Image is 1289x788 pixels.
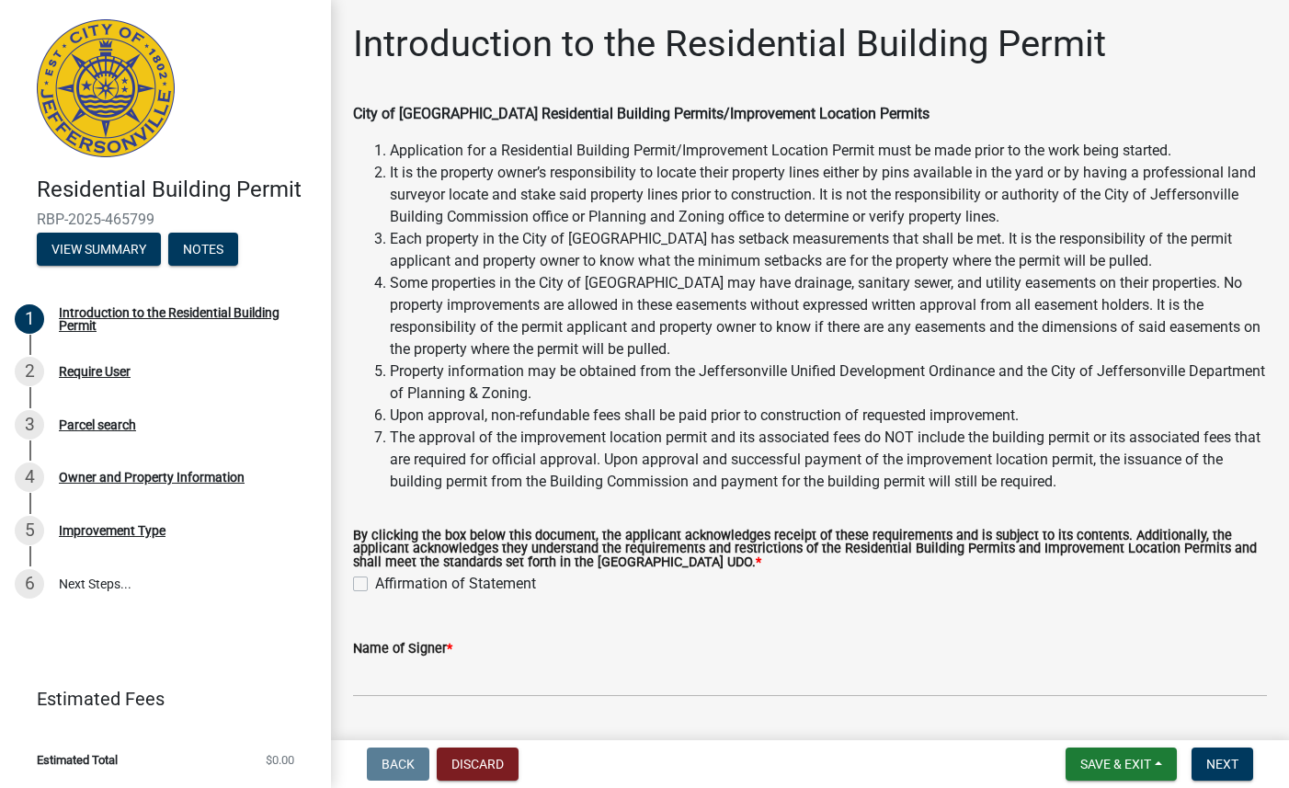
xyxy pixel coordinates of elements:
[59,365,131,378] div: Require User
[37,211,294,228] span: RBP-2025-465799
[367,748,429,781] button: Back
[15,680,302,717] a: Estimated Fees
[375,573,536,595] label: Affirmation of Statement
[1080,757,1151,771] span: Save & Exit
[37,19,175,157] img: City of Jeffersonville, Indiana
[168,233,238,266] button: Notes
[353,22,1106,66] h1: Introduction to the Residential Building Permit
[59,306,302,332] div: Introduction to the Residential Building Permit
[353,643,452,656] label: Name of Signer
[390,140,1267,162] li: Application for a Residential Building Permit/Improvement Location Permit must be made prior to t...
[353,105,930,122] strong: City of [GEOGRAPHIC_DATA] Residential Building Permits/Improvement Location Permits
[15,410,44,440] div: 3
[59,418,136,431] div: Parcel search
[382,757,415,771] span: Back
[353,530,1267,569] label: By clicking the box below this document, the applicant acknowledges receipt of these requirements...
[37,243,161,257] wm-modal-confirm: Summary
[37,754,118,766] span: Estimated Total
[390,228,1267,272] li: Each property in the City of [GEOGRAPHIC_DATA] has setback measurements that shall be met. It is ...
[390,360,1267,405] li: Property information may be obtained from the Jeffersonville Unified Development Ordinance and th...
[1192,748,1253,781] button: Next
[390,427,1267,493] li: The approval of the improvement location permit and its associated fees do NOT include the buildi...
[390,272,1267,360] li: Some properties in the City of [GEOGRAPHIC_DATA] may have drainage, sanitary sewer, and utility e...
[390,405,1267,427] li: Upon approval, non-refundable fees shall be paid prior to construction of requested improvement.
[1206,757,1238,771] span: Next
[437,748,519,781] button: Discard
[266,754,294,766] span: $0.00
[37,233,161,266] button: View Summary
[15,569,44,599] div: 6
[15,304,44,334] div: 1
[390,162,1267,228] li: It is the property owner’s responsibility to locate their property lines either by pins available...
[59,524,165,537] div: Improvement Type
[37,177,316,203] h4: Residential Building Permit
[168,243,238,257] wm-modal-confirm: Notes
[1066,748,1177,781] button: Save & Exit
[59,471,245,484] div: Owner and Property Information
[15,357,44,386] div: 2
[15,516,44,545] div: 5
[15,463,44,492] div: 4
